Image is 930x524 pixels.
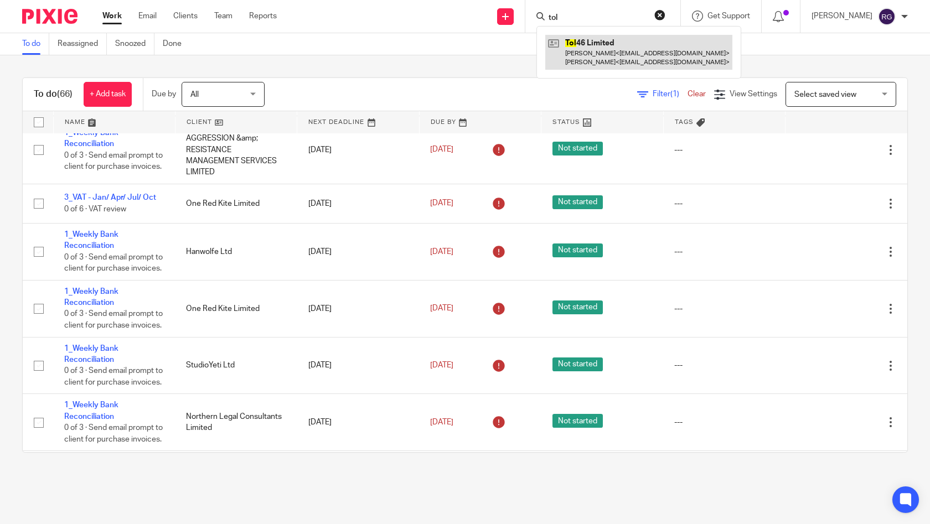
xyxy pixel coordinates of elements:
[430,146,453,154] span: [DATE]
[674,246,774,257] div: ---
[84,82,132,107] a: + Add task
[297,337,419,394] td: [DATE]
[552,142,603,155] span: Not started
[552,414,603,428] span: Not started
[249,11,277,22] a: Reports
[675,119,694,125] span: Tags
[730,90,777,98] span: View Settings
[214,11,232,22] a: Team
[794,91,856,98] span: Select saved view
[430,200,453,207] span: [DATE]
[22,33,49,55] a: To do
[64,194,156,201] a: 3_VAT - Jan/ Apr/ Jul/ Oct
[552,300,603,314] span: Not started
[175,184,297,223] td: One Red Kite Limited
[297,280,419,337] td: [DATE]
[152,89,176,100] p: Due by
[878,8,896,25] img: svg%3E
[674,303,774,314] div: ---
[115,33,154,55] a: Snoozed
[674,417,774,428] div: ---
[64,152,163,171] span: 0 of 3 · Send email prompt to client for purchase invoices.
[173,11,198,22] a: Clients
[175,337,297,394] td: StudioYeti Ltd
[297,451,419,508] td: [DATE]
[670,90,679,98] span: (1)
[64,310,163,330] span: 0 of 3 · Send email prompt to client for purchase invoices.
[297,394,419,451] td: [DATE]
[64,253,163,273] span: 0 of 3 · Send email prompt to client for purchase invoices.
[175,451,297,508] td: RECRUITGTR LTD
[64,345,118,364] a: 1_Weekly Bank Reconciliation
[58,33,107,55] a: Reassigned
[430,418,453,426] span: [DATE]
[138,11,157,22] a: Email
[175,116,297,184] td: C.A.R.M.S. CONFLICT AGGRESSION &amp; RESISTANCE MANAGEMENT SERVICES LIMITED
[57,90,73,98] span: (66)
[34,89,73,100] h1: To do
[175,280,297,337] td: One Red Kite Limited
[297,116,419,184] td: [DATE]
[674,144,774,155] div: ---
[653,90,688,98] span: Filter
[64,205,126,213] span: 0 of 6 · VAT review
[163,33,190,55] a: Done
[552,357,603,371] span: Not started
[674,198,774,209] div: ---
[297,224,419,281] td: [DATE]
[707,12,750,20] span: Get Support
[552,243,603,257] span: Not started
[64,367,163,387] span: 0 of 3 · Send email prompt to client for purchase invoices.
[102,11,122,22] a: Work
[175,224,297,281] td: Hanwolfe Ltd
[547,13,647,23] input: Search
[297,184,419,223] td: [DATE]
[175,394,297,451] td: Northern Legal Consultants Limited
[688,90,706,98] a: Clear
[22,9,77,24] img: Pixie
[430,305,453,313] span: [DATE]
[654,9,665,20] button: Clear
[64,288,118,307] a: 1_Weekly Bank Reconciliation
[430,248,453,256] span: [DATE]
[552,195,603,209] span: Not started
[64,424,163,443] span: 0 of 3 · Send email prompt to client for purchase invoices.
[812,11,872,22] p: [PERSON_NAME]
[674,360,774,371] div: ---
[64,401,118,420] a: 1_Weekly Bank Reconciliation
[64,231,118,250] a: 1_Weekly Bank Reconciliation
[430,361,453,369] span: [DATE]
[190,91,199,98] span: All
